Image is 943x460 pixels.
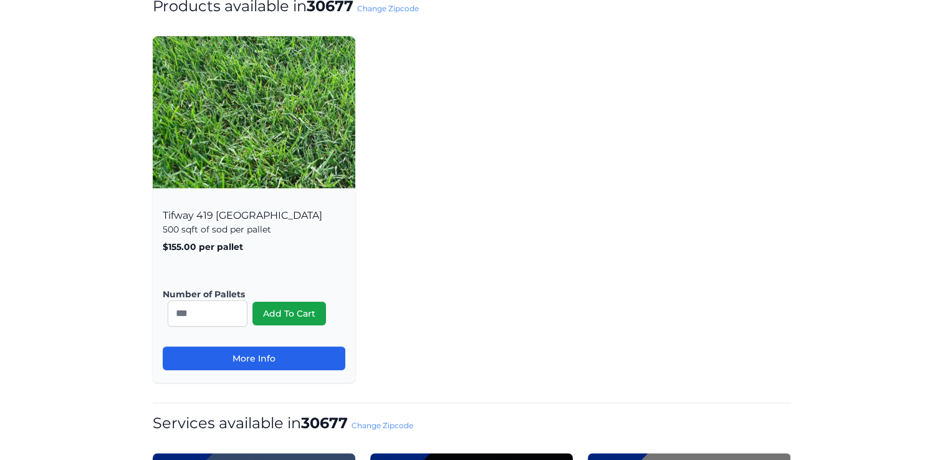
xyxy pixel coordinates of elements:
strong: 30677 [301,414,348,432]
a: Change Zipcode [357,4,419,13]
h1: Services available in [153,413,791,433]
img: Tifway 419 Bermuda Product Image [153,36,355,188]
button: Add To Cart [252,302,326,325]
a: More Info [163,347,345,370]
label: Number of Pallets [163,288,335,300]
p: $155.00 per pallet [163,241,345,253]
p: 500 sqft of sod per pallet [163,223,345,236]
div: Tifway 419 [GEOGRAPHIC_DATA] [153,196,355,383]
a: Change Zipcode [352,421,413,430]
